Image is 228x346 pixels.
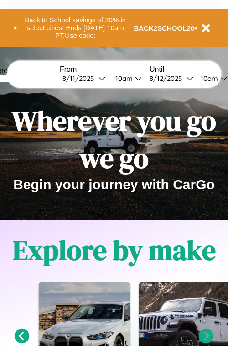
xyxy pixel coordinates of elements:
div: 8 / 12 / 2025 [150,74,187,83]
div: 10am [196,74,220,83]
div: 8 / 11 / 2025 [62,74,98,83]
button: 10am [108,74,145,83]
h1: Explore by make [13,231,216,269]
div: 10am [111,74,135,83]
button: 8/11/2025 [60,74,108,83]
label: From [60,65,145,74]
b: BACK2SCHOOL20 [134,24,195,32]
button: Back to School savings of 20% in select cities! Ends [DATE] 10am PT.Use code: [17,14,134,42]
